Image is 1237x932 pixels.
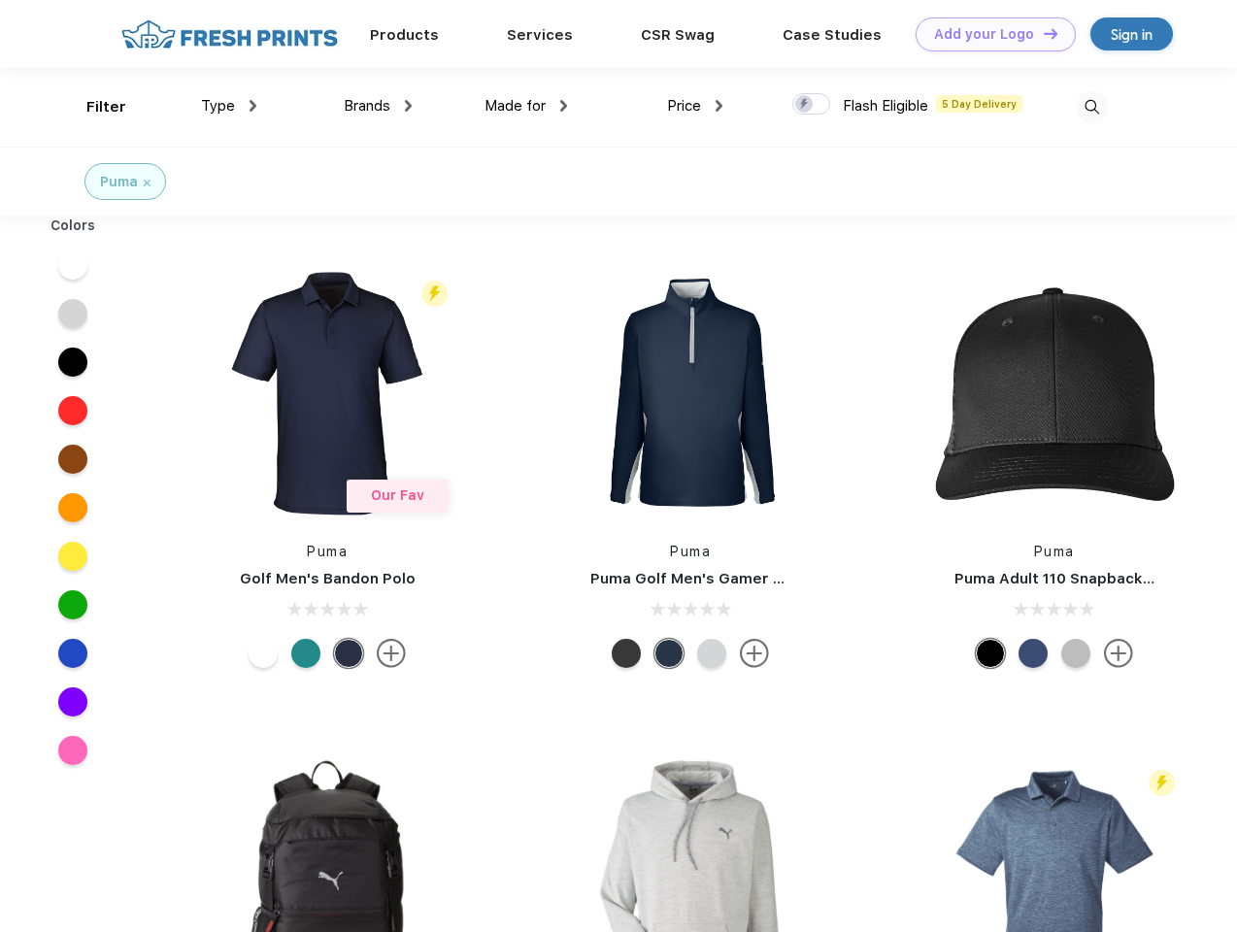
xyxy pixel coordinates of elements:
[1149,770,1175,796] img: flash_active_toggle.svg
[667,97,701,115] span: Price
[421,281,448,307] img: flash_active_toggle.svg
[925,264,1184,522] img: func=resize&h=266
[1061,639,1090,668] div: Quarry with Brt Whit
[670,544,711,559] a: Puma
[405,100,412,112] img: dropdown.png
[1090,17,1173,50] a: Sign in
[370,26,439,44] a: Products
[1034,544,1075,559] a: Puma
[1044,28,1057,39] img: DT
[198,264,456,522] img: func=resize&h=266
[240,570,416,587] a: Golf Men's Bandon Polo
[697,639,726,668] div: High Rise
[1019,639,1048,668] div: Peacoat Qut Shd
[371,487,424,503] span: Our Fav
[250,100,256,112] img: dropdown.png
[307,544,348,559] a: Puma
[1111,23,1153,46] div: Sign in
[116,17,344,51] img: fo%20logo%202.webp
[936,95,1022,113] span: 5 Day Delivery
[1104,639,1133,668] img: more.svg
[612,639,641,668] div: Puma Black
[344,97,390,115] span: Brands
[144,180,150,186] img: filter_cancel.svg
[641,26,715,44] a: CSR Swag
[561,264,819,522] img: func=resize&h=266
[740,639,769,668] img: more.svg
[843,97,928,115] span: Flash Eligible
[291,639,320,668] div: Green Lagoon
[100,172,138,192] div: Puma
[590,570,897,587] a: Puma Golf Men's Gamer Golf Quarter-Zip
[334,639,363,668] div: Navy Blazer
[560,100,567,112] img: dropdown.png
[485,97,546,115] span: Made for
[654,639,684,668] div: Navy Blazer
[507,26,573,44] a: Services
[86,96,126,118] div: Filter
[377,639,406,668] img: more.svg
[934,26,1034,43] div: Add your Logo
[36,216,111,236] div: Colors
[201,97,235,115] span: Type
[716,100,722,112] img: dropdown.png
[976,639,1005,668] div: Pma Blk Pma Blk
[249,639,278,668] div: Bright White
[1076,91,1108,123] img: desktop_search.svg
